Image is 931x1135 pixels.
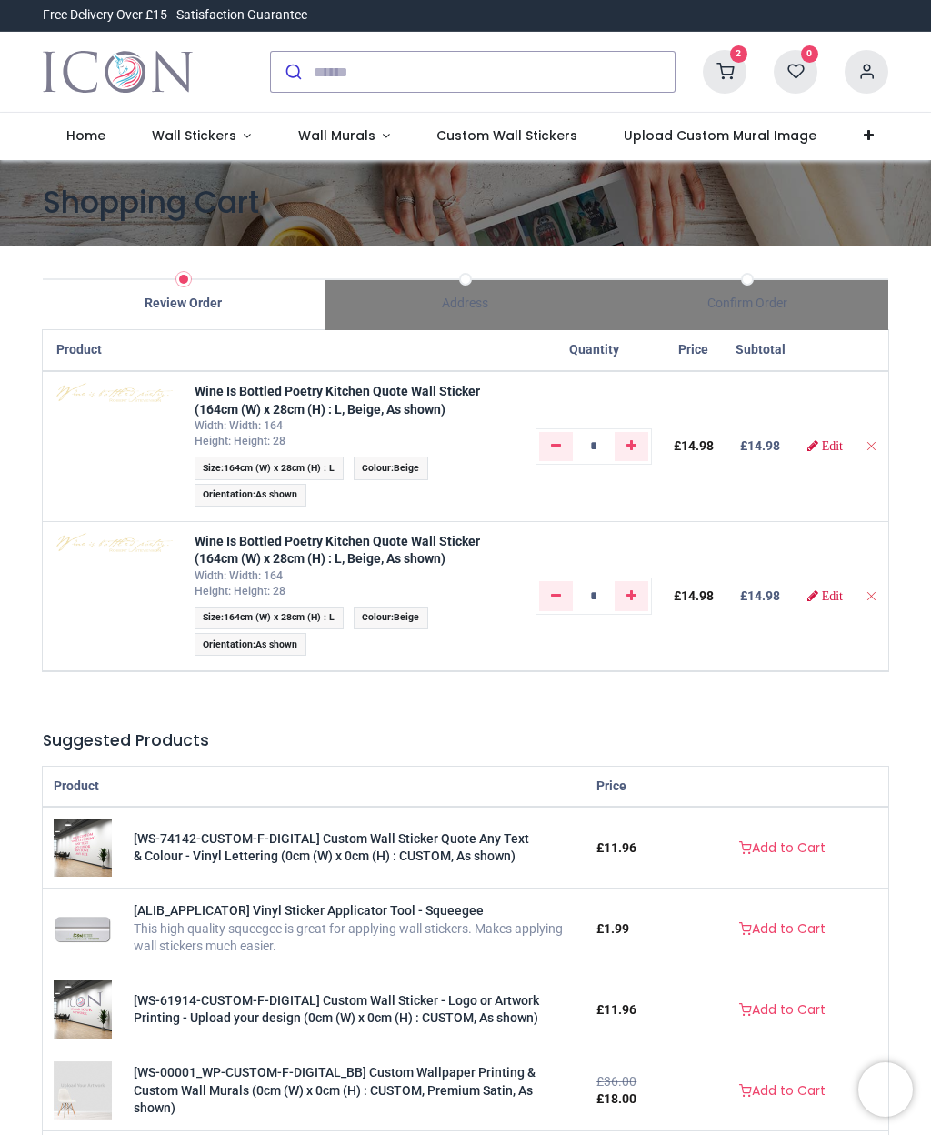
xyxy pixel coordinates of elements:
[325,295,606,313] div: Address
[604,840,636,855] span: 11.96
[275,113,414,160] a: Wall Murals
[596,1074,636,1089] del: £
[604,1091,636,1106] span: 18.00
[195,457,344,479] span: :
[596,921,629,936] span: £
[703,64,746,78] a: 2
[807,439,843,452] a: Edit
[394,611,419,623] span: Beige
[606,295,888,313] div: Confirm Order
[128,113,275,160] a: Wall Stickers
[727,833,837,864] a: Add to Cart
[539,432,573,461] a: Remove one
[134,1065,536,1115] a: [WS-00001_WP-CUSTOM-F-DIGITAL_BB] Custom Wallpaper Printing & Custom Wall Murals (0cm (W) x 0cm (...
[195,435,285,447] span: Height: Height: 28
[725,330,796,371] th: Subtotal
[43,330,184,371] th: Product
[195,419,283,432] span: Width: Width: 164
[596,840,636,855] span: £
[801,45,818,63] sup: 0
[224,611,335,623] span: 164cm (W) x 28cm (H) : L
[134,831,529,864] a: [WS-74142-CUSTOM-F-DIGITAL] Custom Wall Sticker Quote Any Text & Colour - Vinyl Lettering (0cm (W...
[203,611,221,623] span: Size
[865,438,877,453] a: Remove from cart
[203,638,253,650] span: Orientation
[54,839,112,854] a: [WS-74142-CUSTOM-F-DIGITAL] Custom Wall Sticker Quote Any Text & Colour - Vinyl Lettering (0cm (W...
[134,920,575,956] div: This high quality squeegee is great for applying wall stickers. Makes applying wall stickers much...
[727,914,837,945] a: Add to Cart
[858,1062,913,1117] iframe: Brevo live chat
[604,1074,636,1089] span: 36.00
[56,533,173,552] img: n9W3uAr130wvgAAAABJRU5ErkJggg==
[615,432,648,461] a: Add one
[195,384,480,417] a: Wine Is Bottled Poetry Kitchen Quote Wall Sticker (164cm (W) x 28cm (H) : L, Beige, As shown)
[506,6,888,25] iframe: Customer reviews powered by Trustpilot
[596,1002,636,1017] span: £
[674,438,714,453] span: £
[727,995,837,1026] a: Add to Cart
[674,588,714,603] span: £
[195,585,285,598] span: Height: Height: 28
[774,64,817,78] a: 0
[354,607,428,629] span: :
[298,126,375,145] span: Wall Murals
[747,438,780,453] span: 14.98
[865,588,877,603] a: Remove from cart
[604,921,629,936] span: 1.99
[195,534,480,567] a: Wine Is Bottled Poetry Kitchen Quote Wall Sticker (164cm (W) x 28cm (H) : L, Beige, As shown)
[43,6,307,25] div: Free Delivery Over £15 - Satisfaction Guarantee
[394,462,419,474] span: Beige
[539,581,573,610] a: Remove one
[43,46,193,97] a: Logo of Icon Wall Stickers
[271,52,314,92] button: Submit
[43,729,888,752] h5: Suggested Products
[195,484,306,507] span: :
[43,46,193,97] img: Icon Wall Stickers
[54,920,112,935] a: [ALIB_APPLICATOR] Vinyl Sticker Applicator Tool - Squeegee
[54,980,112,1039] img: [WS-61914-CUSTOM-F-DIGITAL] Custom Wall Sticker - Logo or Artwork Printing - Upload your design (...
[134,993,539,1026] a: [WS-61914-CUSTOM-F-DIGITAL] Custom Wall Sticker - Logo or Artwork Printing - Upload your design (...
[436,126,577,145] span: Custom Wall Stickers
[740,588,780,603] b: £
[727,1076,837,1107] a: Add to Cart
[203,462,221,474] span: Size
[54,1082,112,1097] a: [WS-00001_WP-CUSTOM-F-DIGITAL_BB] Custom Wallpaper Printing & Custom Wall Murals (0cm (W) x 0cm (...
[740,438,780,453] b: £
[681,588,714,603] span: 14.98
[362,462,391,474] span: Colour
[195,607,344,629] span: :
[54,1061,112,1120] img: [WS-00001_WP-CUSTOM-F-DIGITAL_BB] Custom Wallpaper Printing & Custom Wall Murals (0cm (W) x 0cm (...
[604,1002,636,1017] span: 11.96
[195,569,283,582] span: Width: Width: 164
[615,581,648,610] a: Add one
[730,45,747,63] sup: 2
[56,383,173,402] img: n9W3uAr130wvgAAAABJRU5ErkJggg==
[203,488,253,500] span: Orientation
[152,126,236,145] span: Wall Stickers
[569,342,619,357] span: Quantity
[255,488,297,500] span: As shown
[54,899,112,958] img: [ALIB_APPLICATOR] Vinyl Sticker Applicator Tool - Squeegee
[54,819,112,877] img: [WS-74142-CUSTOM-F-DIGITAL] Custom Wall Sticker Quote Any Text & Colour - Vinyl Lettering (0cm (W...
[195,633,306,656] span: :
[224,462,335,474] span: 164cm (W) x 28cm (H) : L
[663,330,725,371] th: Price
[134,903,484,918] a: [ALIB_APPLICATOR] Vinyl Sticker Applicator Tool - Squeegee
[822,439,843,452] span: Edit
[596,1091,636,1106] span: £
[362,611,391,623] span: Colour
[354,457,428,479] span: :
[255,638,297,650] span: As shown
[43,767,586,808] th: Product
[624,126,816,145] span: Upload Custom Mural Image
[681,438,714,453] span: 14.98
[586,767,676,808] th: Price
[43,182,888,224] h1: Shopping Cart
